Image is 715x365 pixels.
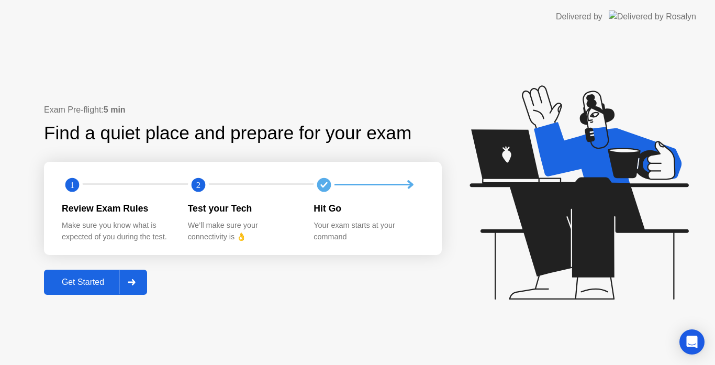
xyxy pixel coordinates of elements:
[62,202,171,215] div: Review Exam Rules
[44,119,413,147] div: Find a quiet place and prepare for your exam
[44,270,147,295] button: Get Started
[47,278,119,287] div: Get Started
[196,180,200,190] text: 2
[188,202,297,215] div: Test your Tech
[314,220,423,242] div: Your exam starts at your command
[44,104,442,116] div: Exam Pre-flight:
[188,220,297,242] div: We’ll make sure your connectivity is 👌
[679,329,705,355] div: Open Intercom Messenger
[556,10,602,23] div: Delivered by
[609,10,696,23] img: Delivered by Rosalyn
[104,105,126,114] b: 5 min
[62,220,171,242] div: Make sure you know what is expected of you during the test.
[314,202,423,215] div: Hit Go
[70,180,74,190] text: 1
